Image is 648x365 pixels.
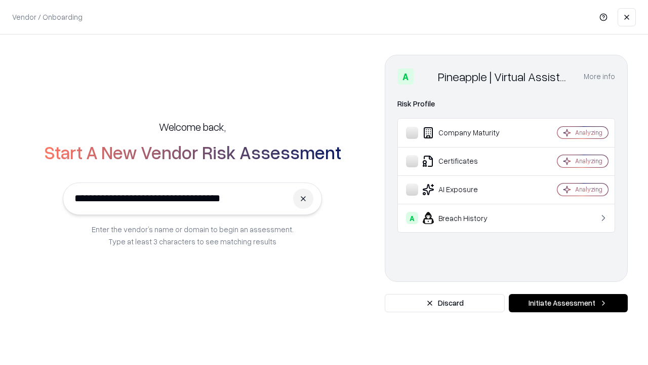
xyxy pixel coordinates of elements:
[406,184,527,196] div: AI Exposure
[509,294,628,312] button: Initiate Assessment
[44,142,341,162] h2: Start A New Vendor Risk Assessment
[575,185,602,194] div: Analyzing
[406,212,418,224] div: A
[397,68,414,85] div: A
[12,12,83,22] p: Vendor / Onboarding
[418,68,434,85] img: Pineapple | Virtual Assistant Agency
[397,98,615,110] div: Risk Profile
[159,120,226,134] h5: Welcome back,
[406,212,527,224] div: Breach History
[406,127,527,139] div: Company Maturity
[92,223,294,247] p: Enter the vendor’s name or domain to begin an assessment. Type at least 3 characters to see match...
[406,155,527,167] div: Certificates
[438,68,572,85] div: Pineapple | Virtual Assistant Agency
[575,128,602,137] div: Analyzing
[575,157,602,165] div: Analyzing
[385,294,505,312] button: Discard
[584,67,615,86] button: More info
